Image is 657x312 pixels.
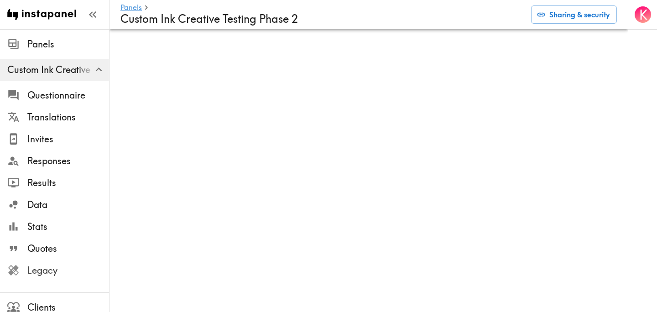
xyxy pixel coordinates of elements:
span: Translations [27,111,109,124]
span: Invites [27,133,109,146]
span: Questionnaire [27,89,109,102]
span: Panels [27,38,109,51]
a: Panels [120,4,142,12]
span: Responses [27,155,109,167]
button: K [634,5,652,24]
h4: Custom Ink Creative Testing Phase 2 [120,12,524,26]
span: K [639,7,647,23]
span: Custom Ink Creative Testing Phase 2 [7,63,109,76]
button: Sharing & security [531,5,617,24]
span: Stats [27,220,109,233]
span: Quotes [27,242,109,255]
span: Data [27,198,109,211]
span: Results [27,177,109,189]
span: Legacy [27,264,109,277]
